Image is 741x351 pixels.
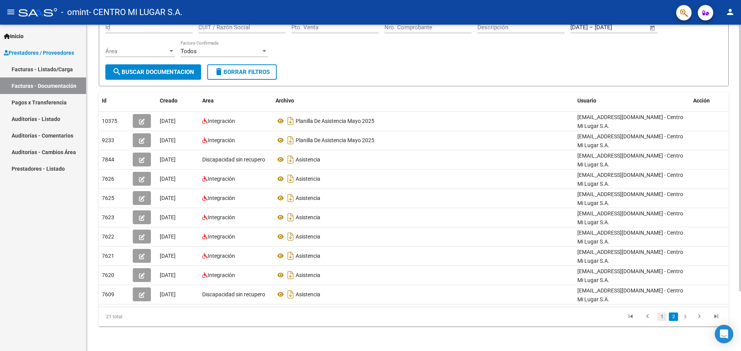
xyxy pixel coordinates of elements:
i: Descargar documento [286,115,296,127]
span: Asistencia [296,214,320,220]
span: 7622 [102,233,114,240]
span: Prestadores / Proveedores [4,49,74,57]
i: Descargar documento [286,250,296,262]
span: [EMAIL_ADDRESS][DOMAIN_NAME] - Centro Mi Lugar S.A. [577,172,683,187]
span: Inicio [4,32,24,40]
span: [EMAIL_ADDRESS][DOMAIN_NAME] - Centro Mi Lugar S.A. [577,230,683,245]
i: Descargar documento [286,173,296,185]
span: Area [202,97,214,104]
span: 7609 [102,291,114,297]
span: Integración [208,137,235,143]
button: Buscar Documentacion [105,64,201,80]
span: Asistencia [296,291,320,297]
span: Integración [208,214,235,220]
span: [EMAIL_ADDRESS][DOMAIN_NAME] - Centro Mi Lugar S.A. [577,133,683,148]
span: Integración [208,233,235,240]
span: Id [102,97,107,104]
span: 7625 [102,195,114,201]
span: [DATE] [160,272,176,278]
span: Discapacidad sin recupero [202,291,265,297]
span: [DATE] [160,214,176,220]
input: Fecha inicio [570,24,588,31]
span: [EMAIL_ADDRESS][DOMAIN_NAME] - Centro Mi Lugar S.A. [577,210,683,225]
span: Área [105,48,168,55]
span: [EMAIL_ADDRESS][DOMAIN_NAME] - Centro Mi Lugar S.A. [577,249,683,264]
span: – [589,24,593,31]
li: page 2 [668,310,679,323]
span: Usuario [577,97,596,104]
i: Descargar documento [286,288,296,301]
span: Integración [208,253,235,259]
i: Descargar documento [286,269,296,281]
span: [DATE] [160,233,176,240]
span: [EMAIL_ADDRESS][DOMAIN_NAME] - Centro Mi Lugar S.A. [577,114,683,129]
div: Open Intercom Messenger [715,325,733,343]
span: Buscar Documentacion [112,69,194,76]
datatable-header-cell: Id [99,92,130,109]
span: Integración [208,272,235,278]
span: Asistencia [296,176,320,182]
datatable-header-cell: Area [199,92,272,109]
mat-icon: search [112,67,122,76]
span: - CENTRO MI LUGAR S.A. [89,4,183,21]
span: Asistencia [296,195,320,201]
span: Asistencia [296,233,320,240]
a: go to next page [692,312,707,321]
span: Asistencia [296,253,320,259]
span: Planilla De Asistencia Mayo 2025 [296,137,374,143]
span: [DATE] [160,137,176,143]
span: Todos [181,48,197,55]
span: Integración [208,118,235,124]
a: 1 [657,312,667,321]
span: Integración [208,195,235,201]
span: [EMAIL_ADDRESS][DOMAIN_NAME] - Centro Mi Lugar S.A. [577,191,683,206]
datatable-header-cell: Acción [690,92,729,109]
span: 7626 [102,176,114,182]
span: [DATE] [160,156,176,163]
button: Open calendar [648,24,657,32]
a: 2 [669,312,678,321]
span: [EMAIL_ADDRESS][DOMAIN_NAME] - Centro Mi Lugar S.A. [577,153,683,168]
datatable-header-cell: Creado [157,92,199,109]
span: [EMAIL_ADDRESS][DOMAIN_NAME] - Centro Mi Lugar S.A. [577,287,683,302]
span: - omint [61,4,89,21]
div: 21 total [99,307,223,326]
datatable-header-cell: Archivo [272,92,574,109]
i: Descargar documento [286,230,296,243]
li: page 3 [679,310,691,323]
input: Fecha fin [595,24,632,31]
span: 10375 [102,118,117,124]
span: Discapacidad sin recupero [202,156,265,163]
span: 7621 [102,253,114,259]
li: page 1 [656,310,668,323]
span: [DATE] [160,253,176,259]
span: 7623 [102,214,114,220]
span: Asistencia [296,156,320,163]
i: Descargar documento [286,192,296,204]
span: Integración [208,176,235,182]
span: [DATE] [160,195,176,201]
a: go to first page [623,312,638,321]
span: Asistencia [296,272,320,278]
a: go to last page [709,312,724,321]
mat-icon: delete [214,67,223,76]
span: [DATE] [160,176,176,182]
button: Borrar Filtros [207,64,277,80]
span: Borrar Filtros [214,69,270,76]
span: [DATE] [160,291,176,297]
mat-icon: person [726,7,735,17]
span: Creado [160,97,178,104]
span: [EMAIL_ADDRESS][DOMAIN_NAME] - Centro Mi Lugar S.A. [577,268,683,283]
span: 9233 [102,137,114,143]
datatable-header-cell: Usuario [574,92,690,109]
span: [DATE] [160,118,176,124]
i: Descargar documento [286,153,296,166]
i: Descargar documento [286,134,296,146]
a: 3 [680,312,690,321]
span: Planilla De Asistencia Mayo 2025 [296,118,374,124]
span: 7844 [102,156,114,163]
span: Acción [693,97,710,104]
span: 7620 [102,272,114,278]
a: go to previous page [640,312,655,321]
i: Descargar documento [286,211,296,223]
